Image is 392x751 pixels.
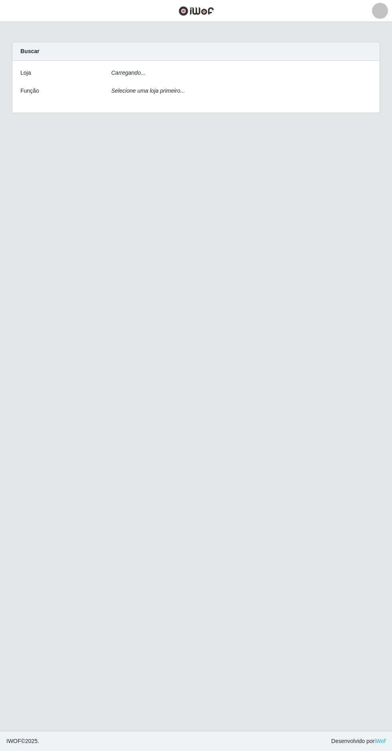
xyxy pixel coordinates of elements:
strong: Buscar [20,48,39,54]
span: IWOF [6,738,21,744]
label: Loja [20,69,31,77]
span: © 2025 . [6,737,39,745]
i: Carregando... [111,70,146,76]
i: Selecione uma loja primeiro... [111,87,185,94]
a: iWof [374,738,386,744]
label: Função [20,87,39,95]
img: CoreUI Logo [178,6,214,16]
span: Desenvolvido por [331,737,386,745]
